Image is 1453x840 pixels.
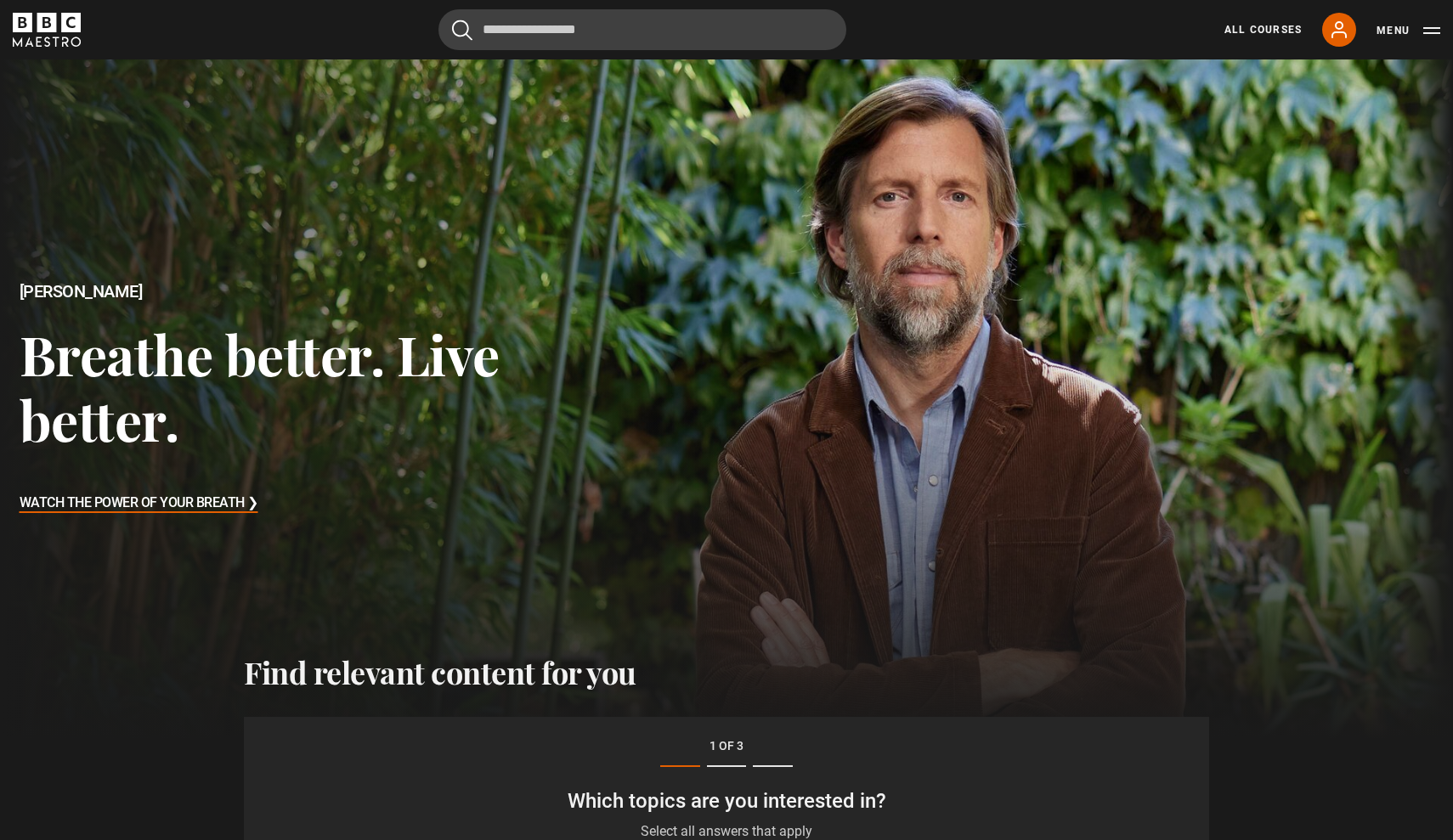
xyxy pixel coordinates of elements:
[20,282,582,302] h2: [PERSON_NAME]
[1224,22,1302,37] a: All Courses
[20,321,582,453] h3: Breathe better. Live better.
[20,491,258,516] h3: Watch The Power of Your Breath ❯
[13,13,81,47] svg: BBC Maestro
[244,654,1209,690] h2: Find relevant content for you
[1377,22,1440,39] button: Toggle navigation
[312,737,1141,755] p: 1 of 3
[452,20,472,41] button: Submit the search query
[438,9,846,50] input: Search
[312,787,1141,815] h3: Which topics are you interested in?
